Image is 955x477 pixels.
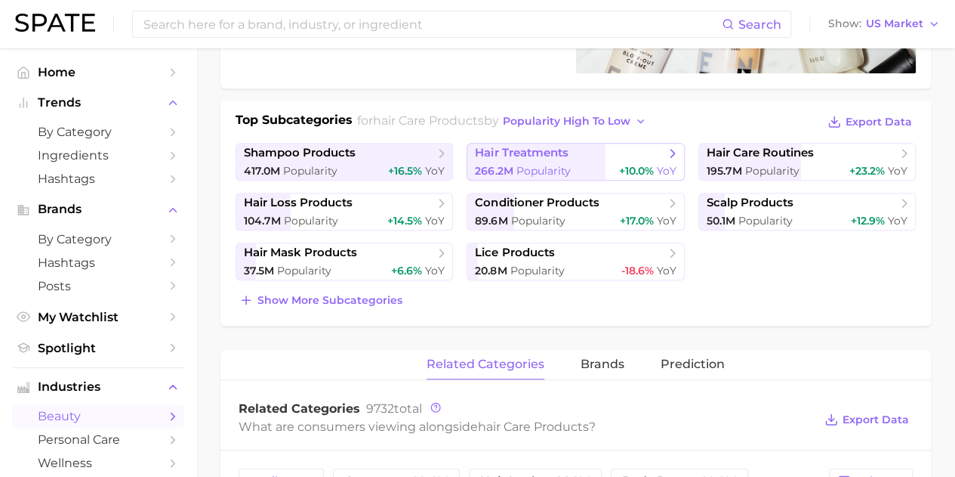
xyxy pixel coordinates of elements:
[283,164,337,178] span: Popularity
[475,214,507,228] span: 89.6m
[239,401,360,416] span: Related Categories
[12,305,184,329] a: My Watchlist
[516,164,570,178] span: Popularity
[657,214,676,228] span: YoY
[142,11,722,37] input: Search here for a brand, industry, or ingredient
[244,264,274,277] span: 37.5m
[657,164,676,178] span: YoY
[828,20,861,28] span: Show
[244,246,357,260] span: hair mask products
[244,214,281,228] span: 104.7m
[38,432,159,447] span: personal care
[244,164,280,178] span: 417.0m
[467,143,684,181] a: hair treatments266.2m Popularity+10.0% YoY
[236,290,406,311] button: Show more subcategories
[12,336,184,360] a: Spotlight
[425,264,445,277] span: YoY
[888,214,907,228] span: YoY
[661,358,725,371] span: Prediction
[620,214,654,228] span: +17.0%
[12,91,184,114] button: Trends
[277,264,331,277] span: Popularity
[851,214,885,228] span: +12.9%
[475,264,507,277] span: 20.8m
[824,14,944,34] button: ShowUS Market
[366,401,394,416] span: 9732
[12,228,184,251] a: by Category
[738,17,781,32] span: Search
[388,164,422,178] span: +16.5%
[698,143,916,181] a: hair care routines195.7m Popularity+23.2% YoY
[12,404,184,428] a: beauty
[499,111,651,132] button: popularity high to low
[12,451,184,475] a: wellness
[38,65,159,79] span: Home
[738,214,793,228] span: Popularity
[236,243,453,280] a: hair mask products37.5m Popularity+6.6% YoY
[619,164,654,178] span: +10.0%
[745,164,799,178] span: Popularity
[12,274,184,298] a: Posts
[38,380,159,394] span: Industries
[12,376,184,398] button: Industries
[38,232,159,246] span: by Category
[510,214,565,228] span: Popularity
[15,14,95,32] img: SPATE
[284,214,338,228] span: Popularity
[467,243,684,280] a: lice products20.8m Popularity-18.6% YoY
[38,96,159,110] span: Trends
[475,164,513,178] span: 266.2m
[38,148,159,163] span: Ingredients
[12,120,184,144] a: by Category
[707,164,742,178] span: 195.7m
[38,341,159,355] span: Spotlight
[373,113,484,128] span: hair care products
[357,113,651,128] span: for by
[239,417,813,437] div: What are consumers viewing alongside ?
[366,401,422,416] span: total
[707,214,735,228] span: 50.1m
[12,251,184,274] a: Hashtags
[236,143,453,181] a: shampoo products417.0m Popularity+16.5% YoY
[846,116,912,129] span: Export Data
[12,167,184,190] a: Hashtags
[475,196,599,210] span: conditioner products
[12,144,184,167] a: Ingredients
[12,198,184,221] button: Brands
[503,115,630,128] span: popularity high to low
[475,246,554,260] span: lice products
[391,264,422,277] span: +6.6%
[38,203,159,216] span: Brands
[244,196,353,210] span: hair loss products
[425,164,445,178] span: YoY
[821,409,913,430] button: Export Data
[38,256,159,270] span: Hashtags
[257,294,402,307] span: Show more subcategories
[38,279,159,293] span: Posts
[38,409,159,423] span: beauty
[467,193,684,231] a: conditioner products89.6m Popularity+17.0% YoY
[38,172,159,186] span: Hashtags
[621,264,654,277] span: -18.6%
[425,214,445,228] span: YoY
[12,60,184,84] a: Home
[866,20,923,28] span: US Market
[888,164,907,178] span: YoY
[698,193,916,231] a: scalp products50.1m Popularity+12.9% YoY
[849,164,885,178] span: +23.2%
[244,146,356,160] span: shampoo products
[12,428,184,451] a: personal care
[707,146,814,160] span: hair care routines
[475,146,568,160] span: hair treatments
[581,358,624,371] span: brands
[843,414,909,426] span: Export Data
[707,196,793,210] span: scalp products
[236,193,453,231] a: hair loss products104.7m Popularity+14.5% YoY
[427,358,544,371] span: related categories
[478,420,589,434] span: hair care products
[38,456,159,470] span: wellness
[657,264,676,277] span: YoY
[38,125,159,139] span: by Category
[510,264,564,277] span: Popularity
[387,214,422,228] span: +14.5%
